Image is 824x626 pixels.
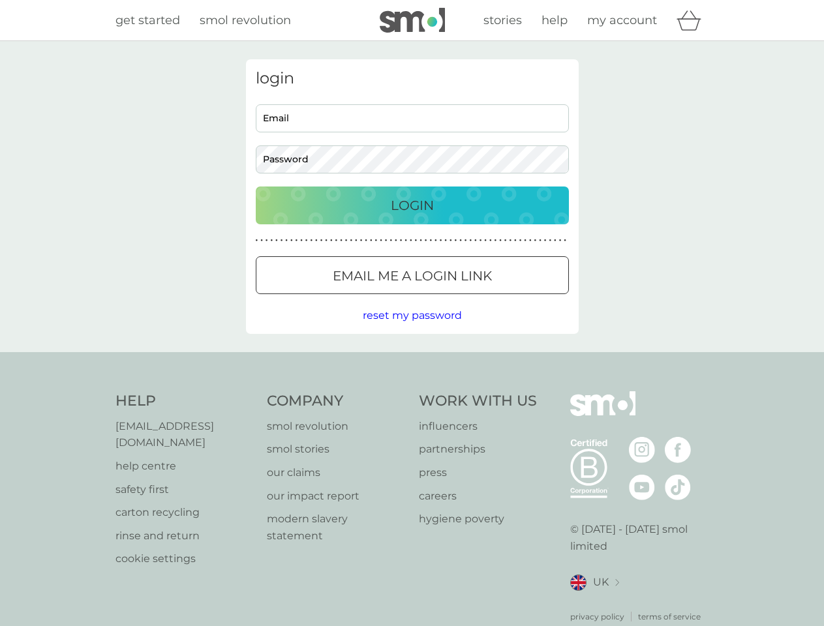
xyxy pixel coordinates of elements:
[544,237,547,244] p: ●
[542,11,568,30] a: help
[665,474,691,500] img: visit the smol Tiktok page
[587,13,657,27] span: my account
[425,237,427,244] p: ●
[559,237,562,244] p: ●
[542,13,568,27] span: help
[115,550,254,567] p: cookie settings
[534,237,537,244] p: ●
[256,186,569,224] button: Login
[570,521,709,554] p: © [DATE] - [DATE] smol limited
[514,237,517,244] p: ●
[469,237,472,244] p: ●
[363,307,462,324] button: reset my password
[115,13,180,27] span: get started
[570,610,624,623] p: privacy policy
[474,237,477,244] p: ●
[484,237,487,244] p: ●
[370,237,373,244] p: ●
[267,418,406,435] a: smol revolution
[380,237,382,244] p: ●
[444,237,447,244] p: ●
[677,7,709,33] div: basket
[455,237,457,244] p: ●
[415,237,418,244] p: ●
[300,237,303,244] p: ●
[115,418,254,451] a: [EMAIL_ADDRESS][DOMAIN_NAME]
[200,11,291,30] a: smol revolution
[375,237,378,244] p: ●
[499,237,502,244] p: ●
[115,458,254,475] a: help centre
[115,391,254,411] h4: Help
[285,237,288,244] p: ●
[440,237,442,244] p: ●
[459,237,462,244] p: ●
[256,237,258,244] p: ●
[380,8,445,33] img: smol
[483,11,522,30] a: stories
[281,237,283,244] p: ●
[509,237,511,244] p: ●
[629,474,655,500] img: visit the smol Youtube page
[290,237,293,244] p: ●
[270,237,273,244] p: ●
[570,574,587,591] img: UK flag
[275,237,278,244] p: ●
[115,11,180,30] a: get started
[419,464,537,481] p: press
[587,11,657,30] a: my account
[391,195,434,216] p: Login
[549,237,551,244] p: ●
[629,437,655,463] img: visit the smol Instagram page
[524,237,526,244] p: ●
[465,237,467,244] p: ●
[495,237,497,244] p: ●
[260,237,263,244] p: ●
[429,237,432,244] p: ●
[419,488,537,505] a: careers
[395,237,397,244] p: ●
[266,237,268,244] p: ●
[489,237,492,244] p: ●
[115,528,254,544] a: rinse and return
[360,237,363,244] p: ●
[638,610,701,623] a: terms of service
[519,237,522,244] p: ●
[529,237,532,244] p: ●
[325,237,328,244] p: ●
[335,237,338,244] p: ●
[296,237,298,244] p: ●
[419,418,537,435] a: influencers
[320,237,323,244] p: ●
[665,437,691,463] img: visit the smol Facebook page
[267,441,406,458] p: smol stories
[115,481,254,498] a: safety first
[267,488,406,505] a: our impact report
[256,69,569,88] h3: login
[115,504,254,521] a: carton recycling
[419,511,537,528] a: hygiene poverty
[389,237,392,244] p: ●
[256,256,569,294] button: Email me a login link
[419,441,537,458] p: partnerships
[593,574,609,591] span: UK
[200,13,291,27] span: smol revolution
[480,237,482,244] p: ●
[570,391,635,436] img: smol
[305,237,308,244] p: ●
[310,237,313,244] p: ●
[267,391,406,411] h4: Company
[267,464,406,481] p: our claims
[410,237,412,244] p: ●
[267,511,406,544] a: modern slavery statement
[340,237,343,244] p: ●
